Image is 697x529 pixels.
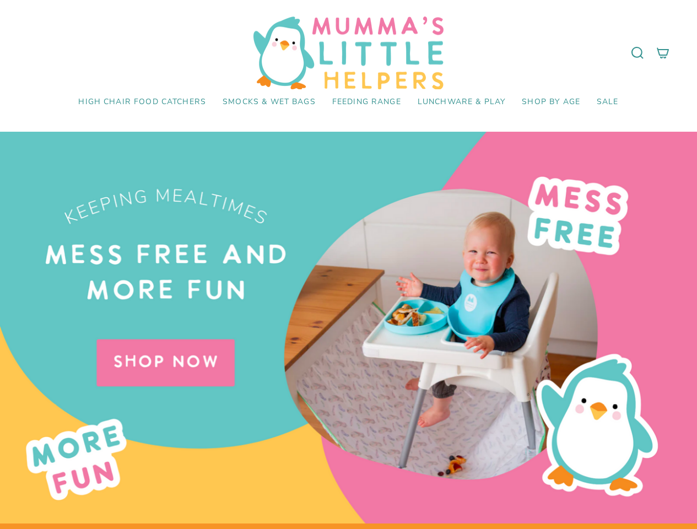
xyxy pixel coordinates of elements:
a: Shop by Age [514,89,588,115]
span: High Chair Food Catchers [78,98,206,107]
span: Smocks & Wet Bags [223,98,316,107]
span: SALE [597,98,619,107]
a: Smocks & Wet Bags [214,89,324,115]
a: Feeding Range [324,89,409,115]
a: High Chair Food Catchers [70,89,214,115]
span: Shop by Age [522,98,580,107]
a: SALE [588,89,627,115]
img: Mumma’s Little Helpers [253,17,444,89]
a: Lunchware & Play [409,89,514,115]
span: Lunchware & Play [418,98,505,107]
span: Feeding Range [332,98,401,107]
